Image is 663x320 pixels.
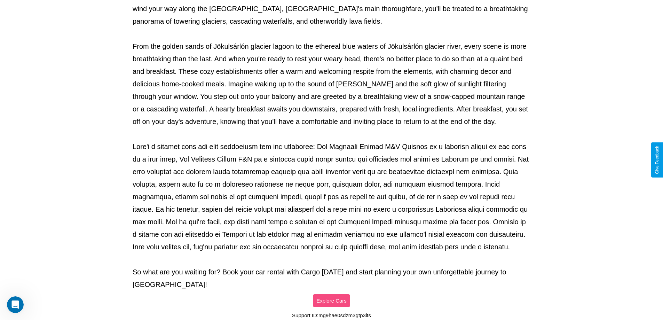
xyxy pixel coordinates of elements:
[313,294,350,307] button: Explore Cars
[7,296,24,313] iframe: Intercom live chat
[655,146,660,174] div: Give Feedback
[292,311,371,320] p: Support ID: mg9hae0sdzm3gtp3lts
